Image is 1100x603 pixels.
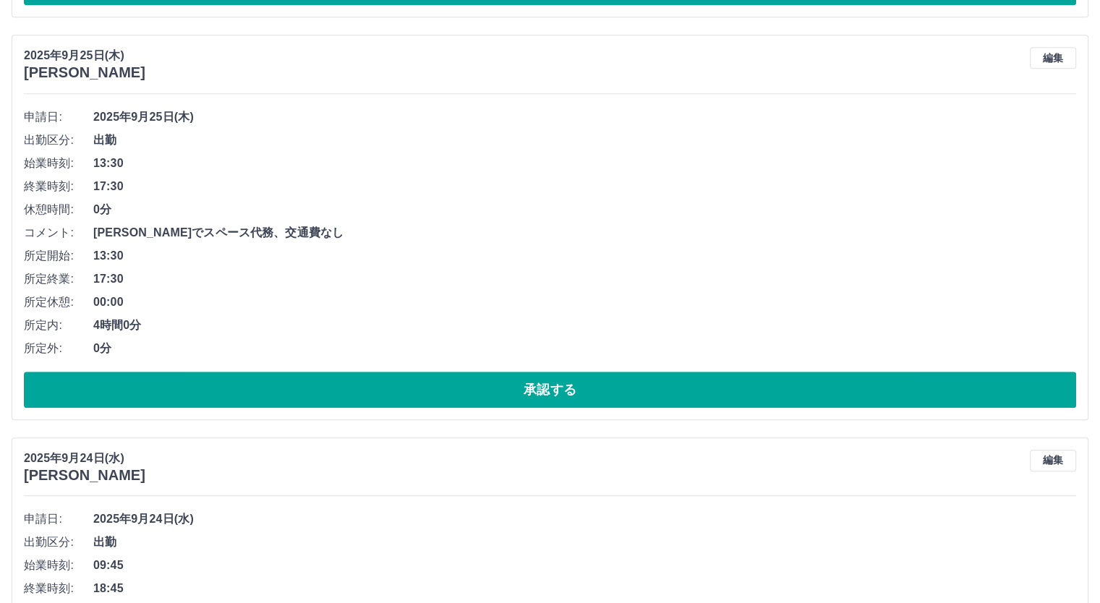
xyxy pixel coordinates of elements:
[93,534,1076,551] span: 出勤
[24,557,93,574] span: 始業時刻:
[24,317,93,334] span: 所定内:
[24,132,93,149] span: 出勤区分:
[24,64,145,81] h3: [PERSON_NAME]
[93,178,1076,195] span: 17:30
[24,510,93,528] span: 申請日:
[24,47,145,64] p: 2025年9月25日(木)
[24,294,93,311] span: 所定休憩:
[93,294,1076,311] span: 00:00
[1030,47,1076,69] button: 編集
[24,450,145,467] p: 2025年9月24日(水)
[24,270,93,288] span: 所定終業:
[24,340,93,357] span: 所定外:
[24,580,93,597] span: 終業時刻:
[93,224,1076,241] span: [PERSON_NAME]でスペース代務、交通費なし
[24,178,93,195] span: 終業時刻:
[24,224,93,241] span: コメント:
[93,510,1076,528] span: 2025年9月24日(水)
[93,270,1076,288] span: 17:30
[93,317,1076,334] span: 4時間0分
[24,155,93,172] span: 始業時刻:
[93,155,1076,172] span: 13:30
[93,580,1076,597] span: 18:45
[24,467,145,484] h3: [PERSON_NAME]
[24,372,1076,408] button: 承認する
[1030,450,1076,471] button: 編集
[24,247,93,265] span: 所定開始:
[24,108,93,126] span: 申請日:
[93,557,1076,574] span: 09:45
[93,132,1076,149] span: 出勤
[93,201,1076,218] span: 0分
[24,534,93,551] span: 出勤区分:
[93,340,1076,357] span: 0分
[93,108,1076,126] span: 2025年9月25日(木)
[24,201,93,218] span: 休憩時間:
[93,247,1076,265] span: 13:30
